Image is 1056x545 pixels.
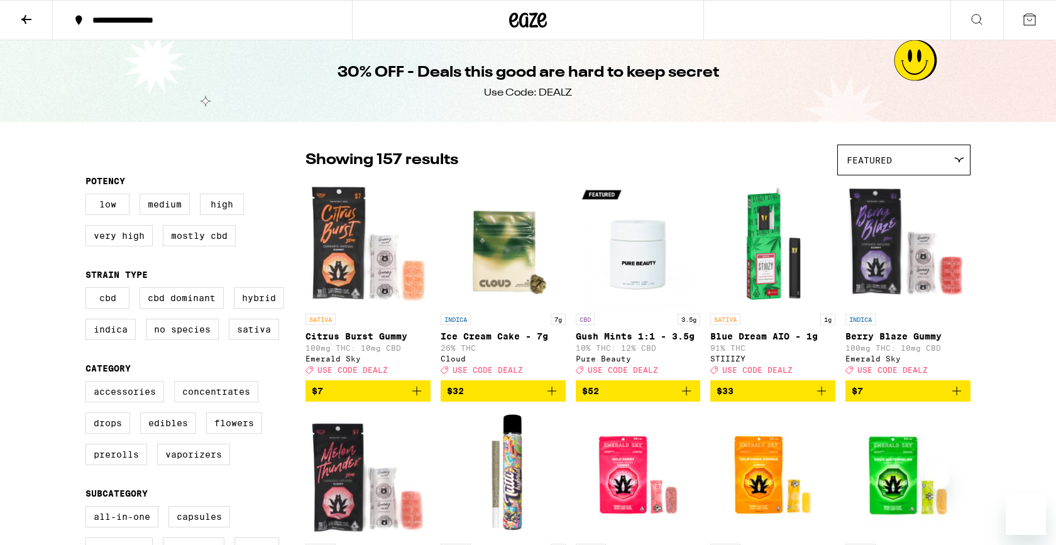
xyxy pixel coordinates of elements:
legend: Subcategory [85,488,148,498]
div: STIIIZY [710,355,835,363]
span: $32 [447,386,464,396]
span: $7 [852,386,863,396]
label: Low [85,194,129,215]
iframe: Button to launch messaging window [1006,495,1046,535]
label: No Species [146,319,219,340]
span: $7 [312,386,323,396]
img: Tutti - White Widow Infused - 1g [441,412,566,537]
p: Gush Mints 1:1 - 3.5g [576,331,701,341]
p: 100mg THC: 10mg CBD [845,344,971,352]
span: Featured [847,155,892,165]
span: USE CODE DEALZ [317,366,388,374]
label: Mostly CBD [163,225,236,246]
a: Open page for Ice Cream Cake - 7g from Cloud [441,182,566,380]
p: 91% THC [710,344,835,352]
img: Emerald Sky - Sour Watermelon Gummies [845,412,971,537]
p: 100mg THC: 10mg CBD [305,344,431,352]
button: Add to bag [305,380,431,402]
label: Indica [85,319,136,340]
legend: Potency [85,176,125,186]
label: High [200,194,244,215]
div: Use Code: DEALZ [484,86,572,100]
span: USE CODE DEALZ [722,366,793,374]
a: Open page for Blue Dream AIO - 1g from STIIIZY [710,182,835,380]
iframe: Close message [925,465,950,490]
a: Open page for Citrus Burst Gummy from Emerald Sky [305,182,431,380]
p: 3.5g [678,314,700,325]
h1: 30% OFF - Deals this good are hard to keep secret [338,62,719,84]
p: 26% THC [441,344,566,352]
p: CBD [576,314,595,325]
img: Emerald Sky - Citrus Burst Gummy [305,182,431,307]
p: Citrus Burst Gummy [305,331,431,341]
span: $33 [717,386,734,396]
img: Cloud - Ice Cream Cake - 7g [441,182,566,307]
img: Emerald Sky - Berry Blaze Gummy [845,182,971,307]
label: Vaporizers [157,444,230,465]
label: Accessories [85,381,164,402]
legend: Strain Type [85,270,148,280]
label: Very High [85,225,153,246]
a: Open page for Gush Mints 1:1 - 3.5g from Pure Beauty [576,182,701,380]
label: Prerolls [85,444,147,465]
label: Hybrid [234,287,284,309]
img: Pure Beauty - Gush Mints 1:1 - 3.5g [576,182,701,307]
label: Drops [85,412,130,434]
label: Concentrates [174,381,258,402]
label: CBD Dominant [140,287,224,309]
span: USE CODE DEALZ [588,366,658,374]
button: Add to bag [441,380,566,402]
p: 1g [820,314,835,325]
label: Flowers [206,412,262,434]
button: Add to bag [710,380,835,402]
label: CBD [85,287,129,309]
span: USE CODE DEALZ [857,366,928,374]
div: Emerald Sky [305,355,431,363]
p: Berry Blaze Gummy [845,331,971,341]
label: Capsules [168,506,230,527]
p: SATIVA [710,314,740,325]
span: $52 [582,386,599,396]
p: Ice Cream Cake - 7g [441,331,566,341]
label: All-In-One [85,506,158,527]
p: INDICA [441,314,471,325]
p: SATIVA [305,314,336,325]
label: Edibles [140,412,196,434]
div: Cloud [441,355,566,363]
img: Emerald Sky - California Orange Gummies [710,412,835,537]
p: Blue Dream AIO - 1g [710,331,835,341]
legend: Category [85,363,131,373]
p: INDICA [845,314,876,325]
button: Add to bag [845,380,971,402]
p: 10% THC: 12% CBD [576,344,701,352]
a: Open page for Berry Blaze Gummy from Emerald Sky [845,182,971,380]
p: 7g [551,314,566,325]
img: Emerald Sky - Wild Berry Gummies [576,412,701,537]
label: Sativa [229,319,279,340]
button: Add to bag [576,380,701,402]
span: USE CODE DEALZ [453,366,523,374]
div: Emerald Sky [845,355,971,363]
label: Medium [140,194,190,215]
p: Showing 157 results [305,150,458,171]
img: Emerald Sky - Melon Thunder Gummy [305,412,431,537]
div: Pure Beauty [576,355,701,363]
img: STIIIZY - Blue Dream AIO - 1g [710,182,835,307]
